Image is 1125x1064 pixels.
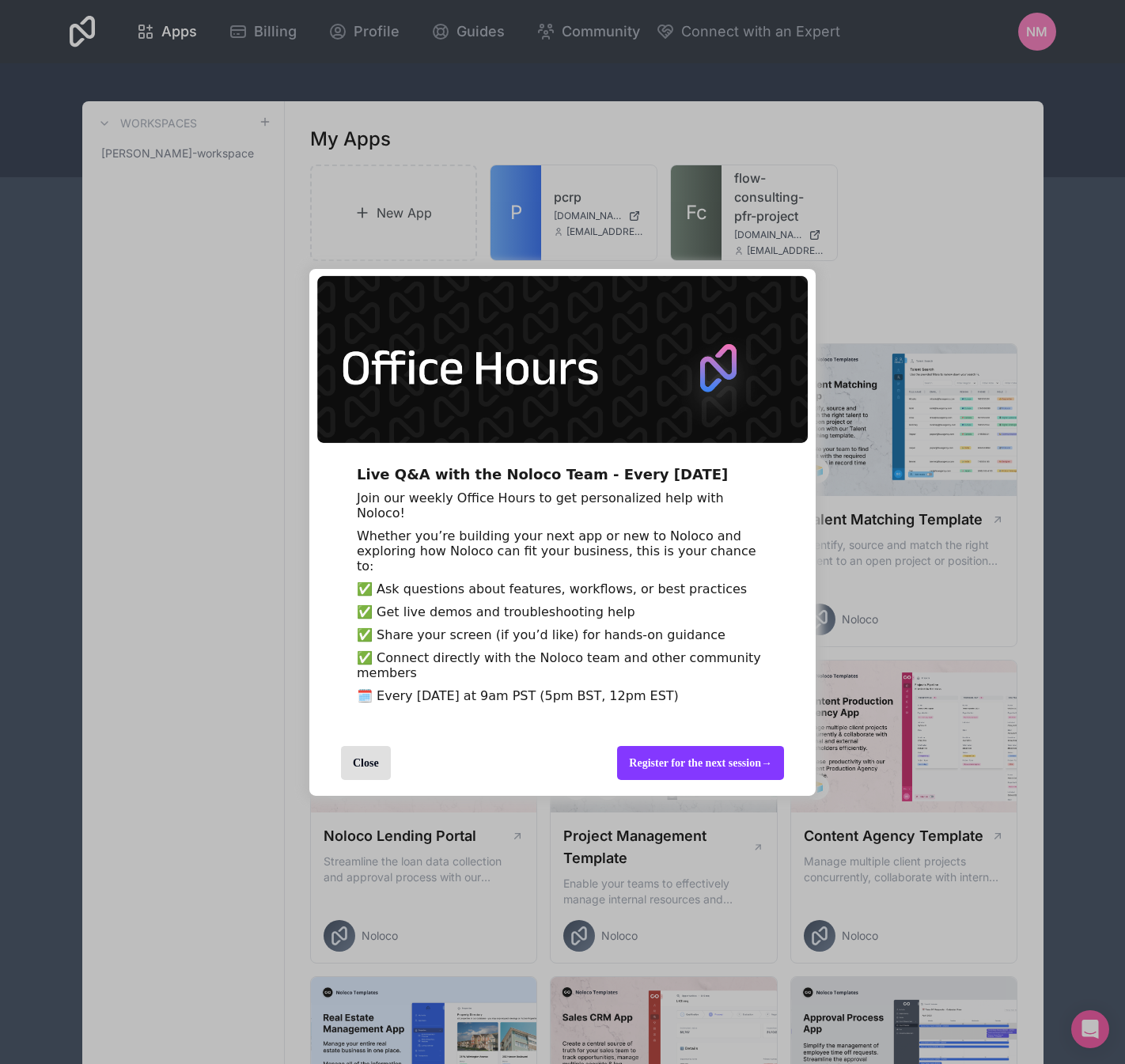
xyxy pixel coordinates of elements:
span: ✅ Share your screen (if you’d like) for hands-on guidance [357,627,725,642]
span: ✅ Ask questions about features, workflows, or best practices [357,581,747,596]
span: ✅ Connect directly with the Noloco team and other community members [357,650,761,680]
span: Join our weekly Office Hours to get personalized help with Noloco! [357,490,724,521]
span: ✅ Get live demos and troubleshooting help [357,604,635,619]
img: 5446233340985343.png [317,275,808,442]
span: Whether you’re building your next app or new to Noloco and exploring how Noloco can fit your busi... [357,528,756,574]
div: Close [341,746,391,780]
div: Register for the next session → [617,746,784,780]
span: Live Q&A with the Noloco Team - Every [DATE] [357,466,728,483]
div: entering modal [309,268,816,795]
span: 🗓️ Every [DATE] at 9am PST (5pm BST, 12pm EST) [357,688,679,703]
